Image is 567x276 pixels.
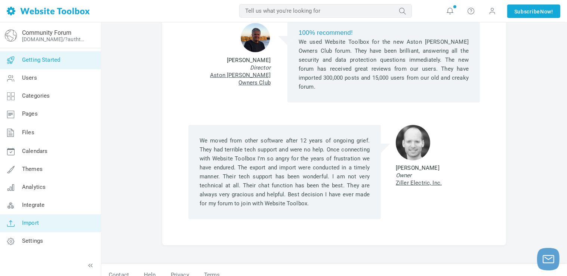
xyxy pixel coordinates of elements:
[537,248,560,270] button: Launch chat
[22,166,43,172] span: Themes
[239,4,412,18] input: Tell us what you're looking for
[540,7,553,16] span: Now!
[210,72,271,86] a: Aston [PERSON_NAME] Owners Club
[22,36,87,42] a: [DOMAIN_NAME]/?authtoken=e9f659ad0d5226e85687571d06a58b9e&rememberMe=1
[227,56,271,64] span: [PERSON_NAME]
[299,37,469,91] p: We used Website Toolbox for the new Aston [PERSON_NAME] Owners Club forum. They have been brillia...
[22,148,47,154] span: Calendars
[22,92,50,99] span: Categories
[22,202,44,208] span: Integrate
[5,30,17,42] img: globe-icon.png
[22,129,34,136] span: Files
[250,64,271,71] i: Director
[22,184,46,190] span: Analytics
[200,136,370,208] p: We moved from other software after 12 years of ongoing grief. They had terrible tech support and ...
[299,28,469,37] h6: 100% recommend!
[22,237,43,244] span: Settings
[396,164,440,172] span: [PERSON_NAME]
[22,110,38,117] span: Pages
[22,74,37,81] span: Users
[22,29,71,36] a: Community Forum
[396,172,412,179] i: Owner
[22,220,39,226] span: Import
[22,56,60,63] span: Getting Started
[507,4,560,18] a: SubscribeNow!
[396,180,442,186] a: Ziller Electric, Inc.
